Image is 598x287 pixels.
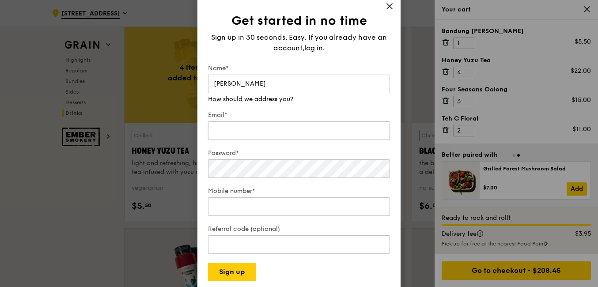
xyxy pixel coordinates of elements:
span: Sign up in 30 seconds. Easy. If you already have an account, [211,33,387,52]
label: Password* [208,149,390,158]
span: log in [304,43,323,53]
button: Sign up [208,263,256,281]
span: . [323,44,325,52]
h1: Get started in no time [208,13,390,29]
div: How should we address you? [208,95,390,104]
label: Email* [208,111,390,120]
label: Mobile number* [208,187,390,196]
label: Referral code (optional) [208,225,390,234]
label: Name* [208,64,390,73]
